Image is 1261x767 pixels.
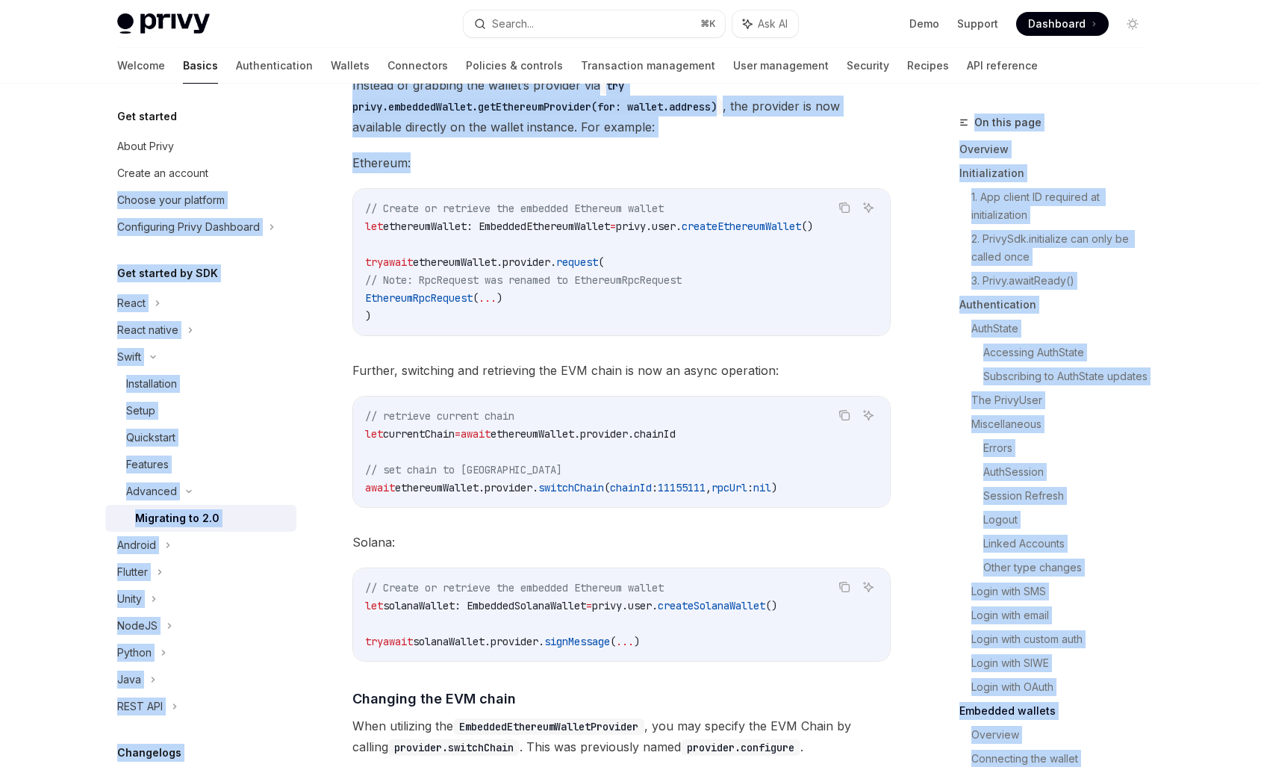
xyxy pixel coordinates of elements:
[473,291,479,305] span: (
[959,161,1156,185] a: Initialization
[413,255,502,269] span: ethereumWallet.
[479,291,496,305] span: ...
[580,427,628,441] span: provider
[859,406,878,425] button: Ask AI
[983,460,1156,484] a: AuthSession
[485,481,532,494] span: provider
[352,152,891,173] span: Ethereum:
[117,563,148,581] div: Flutter
[971,580,1156,603] a: Login with SMS
[117,348,141,366] div: Swift
[628,427,634,441] span: .
[592,599,628,612] span: privy.
[706,481,712,494] span: ,
[859,198,878,217] button: Ask AI
[365,635,383,648] span: try
[466,48,563,84] a: Policies & controls
[502,255,550,269] span: provider
[126,429,175,447] div: Quickstart
[126,456,169,473] div: Features
[105,160,296,187] a: Create an account
[598,255,604,269] span: (
[835,577,854,597] button: Copy the contents from the code block
[352,360,891,381] span: Further, switching and retrieving the EVM chain is now an async operation:
[352,75,891,137] span: Instead of grabbing the wallet’s provider via , the provider is now available directly on the wal...
[117,744,181,762] h5: Changelogs
[352,689,516,709] span: Changing the EVM chain
[801,220,813,233] span: ()
[365,309,371,323] span: )
[461,427,491,441] span: await
[496,291,502,305] span: )
[556,255,598,269] span: request
[983,364,1156,388] a: Subscribing to AuthState updates
[105,133,296,160] a: About Privy
[753,481,771,494] span: nil
[117,164,208,182] div: Create an account
[105,451,296,478] a: Features
[352,715,891,757] span: When utilizing the , you may specify the EVM Chain by calling . This was previously named .
[365,427,383,441] span: let
[117,671,141,689] div: Java
[971,603,1156,627] a: Login with email
[971,227,1156,269] a: 2. PrivySdk.initialize can only be called once
[983,508,1156,532] a: Logout
[413,635,491,648] span: solanaWallet.
[676,220,682,233] span: .
[105,424,296,451] a: Quickstart
[616,220,652,233] span: privy.
[983,436,1156,460] a: Errors
[971,388,1156,412] a: The PrivyUser
[455,427,461,441] span: =
[464,10,725,37] button: Search...⌘K
[658,481,706,494] span: 11155111
[959,699,1156,723] a: Embedded wallets
[652,220,676,233] span: user
[835,406,854,425] button: Copy the contents from the code block
[712,481,747,494] span: rpcUrl
[492,15,534,33] div: Search...
[117,698,163,715] div: REST API
[1016,12,1109,36] a: Dashboard
[983,484,1156,508] a: Session Refresh
[610,481,652,494] span: chainId
[383,427,455,441] span: currentChain
[135,509,219,527] div: Migrating to 2.0
[658,599,765,612] span: createSolanaWallet
[616,635,634,648] span: ...
[117,191,225,209] div: Choose your platform
[909,16,939,31] a: Demo
[105,397,296,424] a: Setup
[387,48,448,84] a: Connectors
[983,341,1156,364] a: Accessing AuthState
[634,427,676,441] span: chainId
[700,18,716,30] span: ⌘ K
[365,202,664,215] span: // Create or retrieve the embedded Ethereum wallet
[971,651,1156,675] a: Login with SIWE
[365,273,682,287] span: // Note: RpcRequest was renamed to EthereumRpcRequest
[758,16,788,31] span: Ask AI
[126,375,177,393] div: Installation
[365,599,383,612] span: let
[117,108,177,125] h5: Get started
[765,599,777,612] span: ()
[581,48,715,84] a: Transaction management
[331,48,370,84] a: Wallets
[733,48,829,84] a: User management
[126,482,177,500] div: Advanced
[538,481,604,494] span: switchChain
[544,635,610,648] span: signMessage
[959,137,1156,161] a: Overview
[610,220,616,233] span: =
[747,481,753,494] span: :
[610,635,616,648] span: (
[117,218,260,236] div: Configuring Privy Dashboard
[117,48,165,84] a: Welcome
[959,293,1156,317] a: Authentication
[1028,16,1086,31] span: Dashboard
[974,114,1042,131] span: On this page
[365,291,473,305] span: EthereumRpcRequest
[105,505,296,532] a: Migrating to 2.0
[383,255,413,269] span: await
[682,220,801,233] span: createEthereumWallet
